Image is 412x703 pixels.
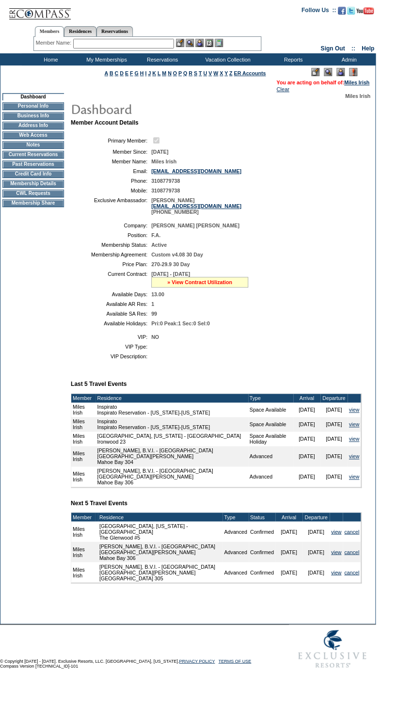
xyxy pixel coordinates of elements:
td: Membership Status: [75,242,147,248]
td: Status [249,512,275,521]
a: F [130,70,133,76]
a: view [349,407,359,413]
img: Impersonate [336,68,345,76]
a: L [158,70,160,76]
td: [DATE] [293,402,320,417]
td: [DATE] [293,466,320,487]
td: Miles Irish [71,466,95,487]
td: Current Reservations [2,151,64,159]
td: Advanced [248,466,293,487]
td: [DATE] [320,446,348,466]
td: Notes [2,141,64,149]
img: Edit Mode [311,68,319,76]
td: Confirmed [249,521,275,542]
td: Confirmed [249,562,275,582]
td: CWL Requests [2,190,64,197]
span: Active [151,242,167,248]
img: Subscribe to our YouTube Channel [356,7,374,15]
td: Space Available Holiday [248,431,293,446]
a: S [194,70,197,76]
a: Subscribe to our YouTube Channel [356,10,374,16]
a: view [349,436,359,442]
a: PRIVACY POLICY [179,658,215,663]
td: Membership Share [2,199,64,207]
a: view [349,453,359,459]
td: Current Contract: [75,271,147,288]
a: ER Accounts [234,70,266,76]
td: Miles Irish [71,562,95,582]
td: Departure [320,394,348,402]
td: [DATE] [293,431,320,446]
td: My Memberships [78,53,133,65]
a: A [105,70,108,76]
a: view [331,528,341,534]
a: Z [229,70,233,76]
span: Custom v4.08 30 Day [151,252,203,257]
b: Member Account Details [71,119,139,126]
a: M [162,70,166,76]
img: Become our fan on Facebook [338,7,346,15]
a: [EMAIL_ADDRESS][DOMAIN_NAME] [151,168,241,174]
td: Miles Irish [71,521,95,542]
td: [PERSON_NAME], B.V.I. - [GEOGRAPHIC_DATA] [GEOGRAPHIC_DATA][PERSON_NAME] [GEOGRAPHIC_DATA] 305 [98,562,222,582]
span: F.A. [151,232,160,238]
a: Q [183,70,187,76]
span: 3108779738 [151,188,180,193]
td: Email: [75,168,147,174]
td: Miles Irish [71,402,95,417]
td: [DATE] [275,562,302,582]
td: Phone: [75,178,147,184]
a: V [208,70,212,76]
a: Members [35,26,64,37]
td: [DATE] [293,446,320,466]
span: 1 [151,301,154,307]
a: J [148,70,151,76]
td: Admin [320,53,376,65]
td: Mobile: [75,188,147,193]
td: [DATE] [275,521,302,542]
span: :: [351,45,355,52]
a: Y [224,70,228,76]
img: Impersonate [195,39,204,47]
td: [DATE] [320,431,348,446]
b: Next 5 Travel Events [71,499,127,506]
td: Member Name: [75,159,147,164]
span: [DATE] [151,149,168,155]
td: Arrival [293,394,320,402]
a: view [331,549,341,555]
td: Inspirato Inspirato Reservation - [US_STATE]-[US_STATE] [95,402,248,417]
td: VIP Description: [75,353,147,359]
a: B [110,70,113,76]
td: Miles Irish [71,417,95,431]
td: [DATE] [293,417,320,431]
td: Miles Irish [71,446,95,466]
td: Miles Irish [71,431,95,446]
span: 13.00 [151,291,164,297]
a: TERMS OF USE [219,658,252,663]
a: view [331,569,341,575]
td: [DATE] [302,521,330,542]
a: E [125,70,128,76]
a: Help [362,45,374,52]
td: Member Since: [75,149,147,155]
a: cancel [344,549,359,555]
a: I [145,70,146,76]
a: Sign Out [320,45,345,52]
div: Member Name: [36,39,73,47]
span: 99 [151,311,157,317]
td: Member [71,394,95,402]
span: Pri:0 Peak:1 Sec:0 Sel:0 [151,320,210,326]
a: K [152,70,156,76]
a: P [178,70,182,76]
td: Advanced [222,521,248,542]
td: [DATE] [275,542,302,562]
td: Space Available [248,402,293,417]
td: Reports [264,53,320,65]
td: Advanced [248,446,293,466]
td: Residence [95,394,248,402]
td: [PERSON_NAME], B.V.I. - [GEOGRAPHIC_DATA] [GEOGRAPHIC_DATA][PERSON_NAME] Mahoe Bay 304 [95,446,248,466]
a: Residences [64,26,96,36]
td: Type [248,394,293,402]
span: [PERSON_NAME] [PHONE_NUMBER] [151,197,241,215]
td: Past Reservations [2,160,64,168]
